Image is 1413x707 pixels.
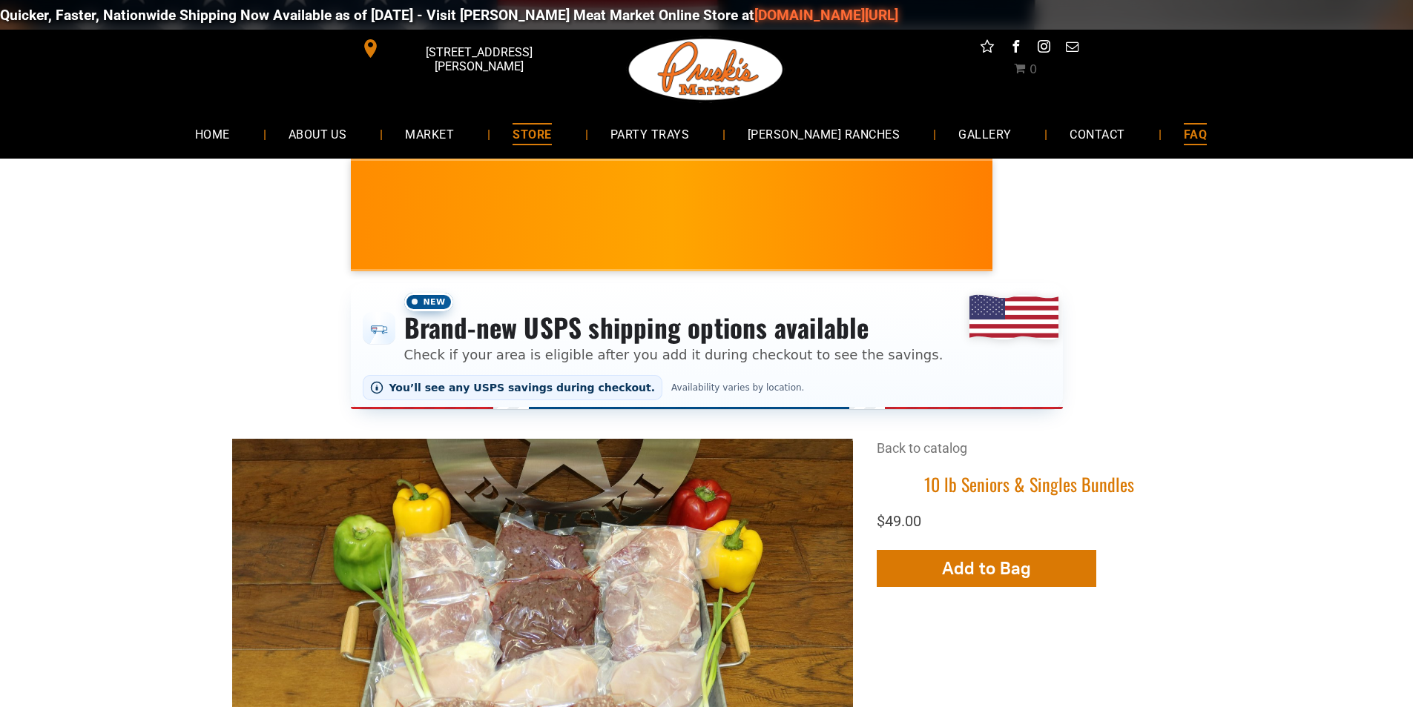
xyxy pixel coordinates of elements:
[877,550,1096,587] button: Add to Bag
[404,311,943,344] h3: Brand-new USPS shipping options available
[1062,37,1081,60] a: email
[1047,114,1147,153] a: CONTACT
[877,439,1182,472] div: Breadcrumbs
[404,345,943,365] p: Check if your area is eligible after you add it during checkout to see the savings.
[351,37,578,60] a: [STREET_ADDRESS][PERSON_NAME]
[266,114,369,153] a: ABOUT US
[588,114,711,153] a: PARTY TRAYS
[383,38,574,81] span: [STREET_ADDRESS][PERSON_NAME]
[738,7,882,24] a: [DOMAIN_NAME][URL]
[389,382,656,394] span: You’ll see any USPS savings during checkout.
[942,557,1031,579] span: Add to Bag
[877,473,1182,496] h1: 10 lb Seniors & Singles Bundles
[668,382,807,393] span: Availability varies by location.
[351,283,1063,409] div: Shipping options announcement
[877,440,967,456] a: Back to catalog
[978,37,997,60] a: Social network
[490,114,573,153] a: STORE
[877,512,921,530] span: $49.00
[383,114,476,153] a: MARKET
[1034,37,1053,60] a: instagram
[725,114,922,153] a: [PERSON_NAME] RANCHES
[970,225,1262,249] span: [PERSON_NAME] MARKET
[1006,37,1025,60] a: facebook
[936,114,1033,153] a: GALLERY
[1162,114,1229,153] a: FAQ
[1184,123,1207,145] span: FAQ
[626,30,786,110] img: Pruski-s+Market+HQ+Logo2-1920w.png
[173,114,252,153] a: HOME
[1030,62,1037,76] span: 0
[404,293,453,311] span: New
